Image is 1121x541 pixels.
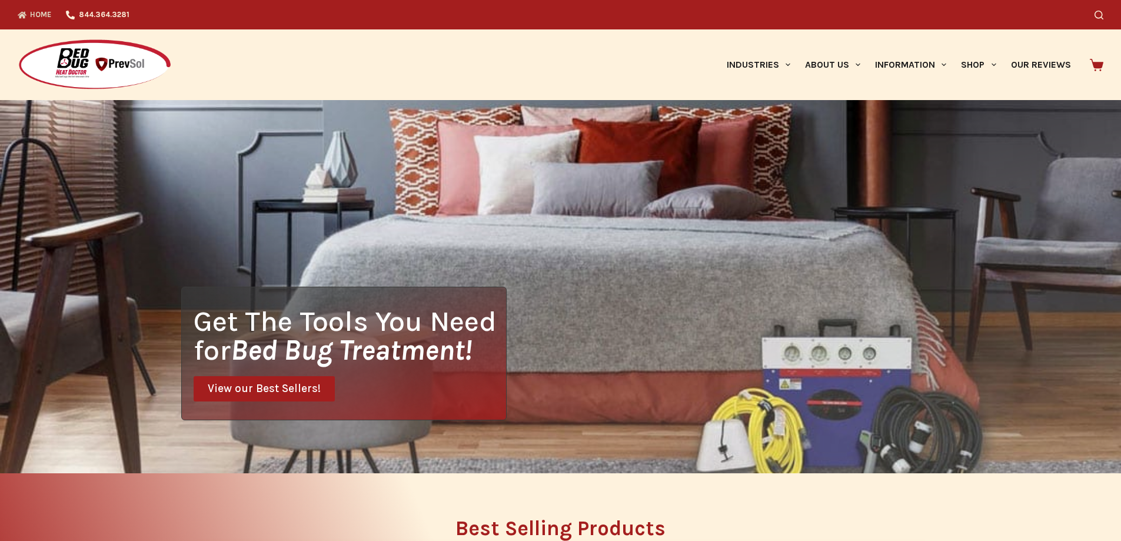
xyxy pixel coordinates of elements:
a: About Us [797,29,867,100]
a: Our Reviews [1003,29,1078,100]
h1: Get The Tools You Need for [194,307,506,364]
a: Shop [954,29,1003,100]
h2: Best Selling Products [181,518,940,539]
span: View our Best Sellers! [208,383,321,394]
a: Industries [719,29,797,100]
i: Bed Bug Treatment! [231,333,472,367]
button: Search [1095,11,1103,19]
a: View our Best Sellers! [194,376,335,401]
img: Prevsol/Bed Bug Heat Doctor [18,39,172,91]
a: Information [868,29,954,100]
nav: Primary [719,29,1078,100]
